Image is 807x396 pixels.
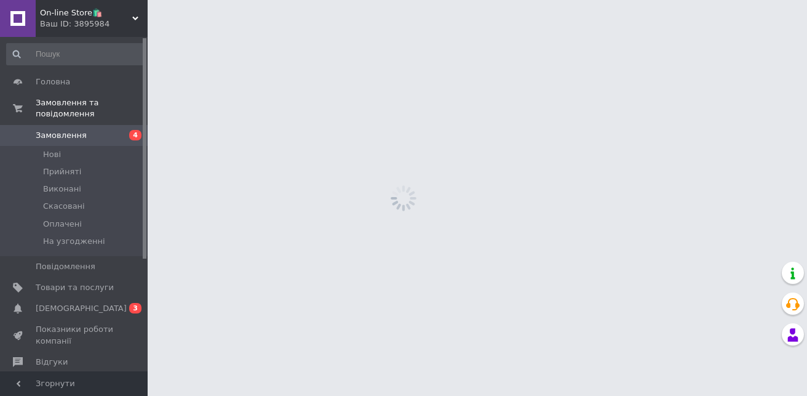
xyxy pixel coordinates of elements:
[43,236,105,247] span: На узгодженні
[36,357,68,368] span: Відгуки
[43,219,82,230] span: Оплачені
[36,282,114,293] span: Товари та послуги
[40,18,148,30] div: Ваш ID: 3895984
[43,149,61,160] span: Нові
[43,201,85,212] span: Скасовані
[129,303,141,313] span: 3
[36,130,87,141] span: Замовлення
[43,166,81,177] span: Прийняті
[43,184,81,195] span: Виконані
[36,97,148,119] span: Замовлення та повідомлення
[6,43,145,65] input: Пошук
[129,130,141,140] span: 4
[36,76,70,87] span: Головна
[36,303,127,314] span: [DEMOGRAPHIC_DATA]
[36,261,95,272] span: Повідомлення
[40,7,132,18] span: On-line Store🛍️
[36,324,114,346] span: Показники роботи компанії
